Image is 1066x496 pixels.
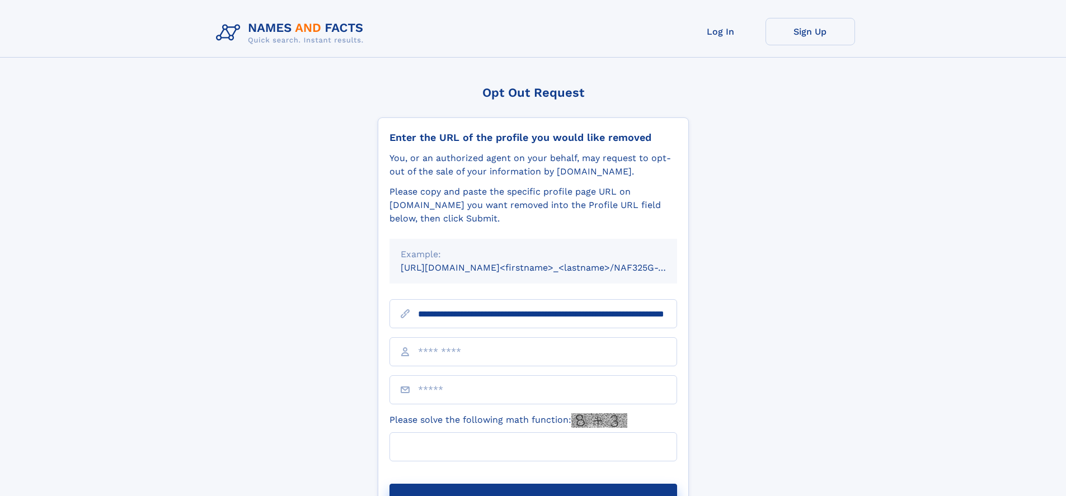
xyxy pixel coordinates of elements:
[401,262,698,273] small: [URL][DOMAIN_NAME]<firstname>_<lastname>/NAF325G-xxxxxxxx
[389,413,627,428] label: Please solve the following math function:
[389,152,677,178] div: You, or an authorized agent on your behalf, may request to opt-out of the sale of your informatio...
[676,18,766,45] a: Log In
[212,18,373,48] img: Logo Names and Facts
[766,18,855,45] a: Sign Up
[389,131,677,144] div: Enter the URL of the profile you would like removed
[401,248,666,261] div: Example:
[378,86,689,100] div: Opt Out Request
[389,185,677,225] div: Please copy and paste the specific profile page URL on [DOMAIN_NAME] you want removed into the Pr...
